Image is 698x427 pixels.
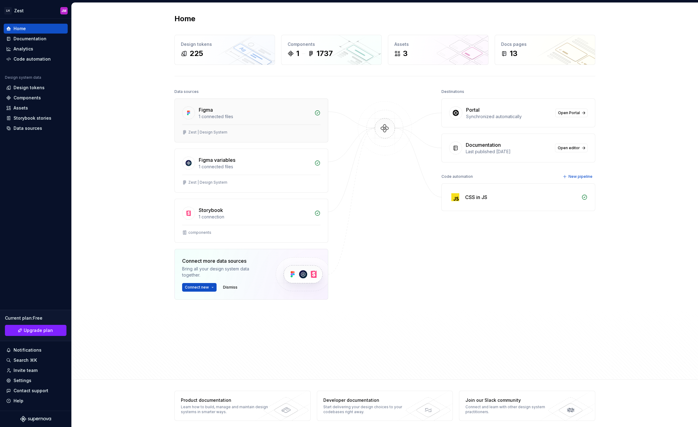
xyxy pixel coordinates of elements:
[14,105,28,111] div: Assets
[4,103,68,113] a: Assets
[4,113,68,123] a: Storybook stories
[174,199,328,243] a: Storybook1 connectioncomponents
[199,206,223,214] div: Storybook
[182,257,265,265] div: Connect more data sources
[174,149,328,193] a: Figma variables1 connected filesZest | Design System
[441,172,473,181] div: Code automation
[4,7,12,14] div: LH
[4,365,68,375] a: Invite team
[466,149,551,155] div: Last published [DATE]
[323,405,413,414] div: Start delivering your design choices to your codebases right away.
[223,285,237,290] span: Dismiss
[466,106,480,114] div: Portal
[466,141,501,149] div: Documentation
[4,123,68,133] a: Data sources
[281,35,382,65] a: Components11737
[4,376,68,385] a: Settings
[188,230,211,235] div: components
[558,110,580,115] span: Open Portal
[62,8,66,13] div: JM
[181,405,270,414] div: Learn how to build, manage and maintain design systems in smarter ways.
[14,377,31,384] div: Settings
[174,87,199,96] div: Data sources
[4,24,68,34] a: Home
[199,114,311,120] div: 1 connected files
[220,283,240,292] button: Dismiss
[188,130,227,135] div: Zest | Design System
[199,156,235,164] div: Figma variables
[323,397,413,403] div: Developer documentation
[14,125,42,131] div: Data sources
[181,397,270,403] div: Product documentation
[4,83,68,93] a: Design tokens
[4,355,68,365] button: Search ⌘K
[174,391,311,421] a: Product documentationLearn how to build, manage and maintain design systems in smarter ways.
[466,114,552,120] div: Synchronized automatically
[495,35,595,65] a: Docs pages13
[174,35,275,65] a: Design tokens225
[14,36,46,42] div: Documentation
[14,56,51,62] div: Code automation
[317,49,333,58] div: 1737
[5,315,66,321] div: Current plan : Free
[296,49,299,58] div: 1
[188,180,227,185] div: Zest | Design System
[465,405,555,414] div: Connect and learn with other design system practitioners.
[555,109,588,117] a: Open Portal
[394,41,482,47] div: Assets
[14,95,41,101] div: Components
[441,87,464,96] div: Destinations
[181,41,269,47] div: Design tokens
[14,85,45,91] div: Design tokens
[174,14,195,24] h2: Home
[558,146,580,150] span: Open editor
[199,106,213,114] div: Figma
[182,283,217,292] button: Connect new
[14,115,51,121] div: Storybook stories
[1,4,70,17] button: LHZestJM
[501,41,589,47] div: Docs pages
[14,357,37,363] div: Search ⌘K
[199,164,311,170] div: 1 connected files
[317,391,453,421] a: Developer documentationStart delivering your design choices to your codebases right away.
[465,397,555,403] div: Join our Slack community
[5,75,41,80] div: Design system data
[4,44,68,54] a: Analytics
[14,388,48,394] div: Contact support
[185,285,209,290] span: Connect new
[4,396,68,406] button: Help
[4,54,68,64] a: Code automation
[14,347,42,353] div: Notifications
[510,49,517,58] div: 13
[24,327,53,333] span: Upgrade plan
[459,391,595,421] a: Join our Slack communityConnect and learn with other design system practitioners.
[4,34,68,44] a: Documentation
[568,174,592,179] span: New pipeline
[388,35,489,65] a: Assets3
[189,49,203,58] div: 225
[20,416,51,422] svg: Supernova Logo
[5,325,66,336] button: Upgrade plan
[14,398,23,404] div: Help
[4,93,68,103] a: Components
[561,172,595,181] button: New pipeline
[14,46,33,52] div: Analytics
[199,214,311,220] div: 1 connection
[182,266,265,278] div: Bring all your design system data together.
[14,26,26,32] div: Home
[14,8,24,14] div: Zest
[174,98,328,142] a: Figma1 connected filesZest | Design System
[465,194,487,201] div: CSS in JS
[403,49,408,58] div: 3
[4,345,68,355] button: Notifications
[14,367,38,373] div: Invite team
[288,41,375,47] div: Components
[555,144,588,152] a: Open editor
[4,386,68,396] button: Contact support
